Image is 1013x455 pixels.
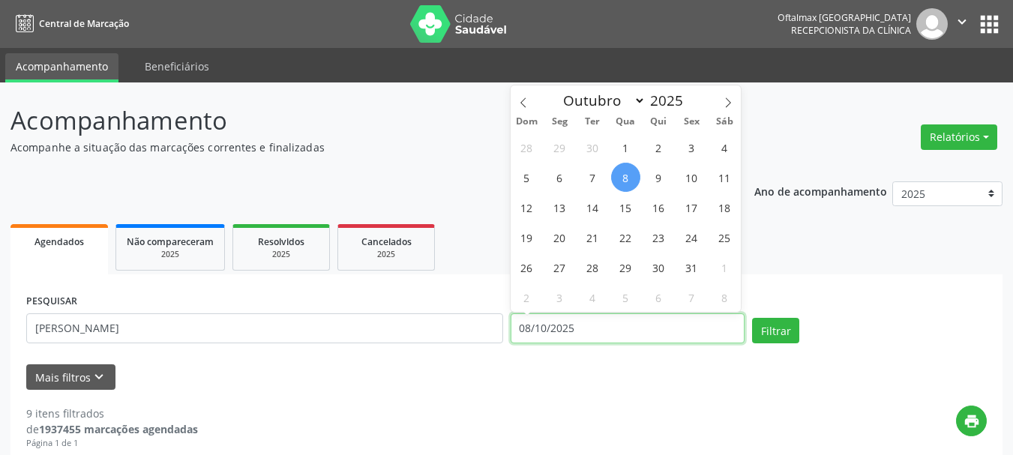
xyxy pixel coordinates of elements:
[26,406,198,421] div: 9 itens filtrados
[578,223,607,252] span: Outubro 21, 2025
[677,193,706,222] span: Outubro 17, 2025
[26,364,115,391] button: Mais filtroskeyboard_arrow_down
[578,133,607,162] span: Setembro 30, 2025
[361,235,412,248] span: Cancelados
[644,223,673,252] span: Outubro 23, 2025
[646,91,695,110] input: Year
[543,117,576,127] span: Seg
[39,17,129,30] span: Central de Marcação
[611,163,640,192] span: Outubro 8, 2025
[244,249,319,260] div: 2025
[26,421,198,437] div: de
[545,193,574,222] span: Outubro 13, 2025
[710,253,739,282] span: Novembro 1, 2025
[127,235,214,248] span: Não compareceram
[258,235,304,248] span: Resolvidos
[545,223,574,252] span: Outubro 20, 2025
[512,223,541,252] span: Outubro 19, 2025
[677,223,706,252] span: Outubro 24, 2025
[26,290,77,313] label: PESQUISAR
[511,313,745,343] input: Selecione um intervalo
[948,8,976,40] button: 
[644,193,673,222] span: Outubro 16, 2025
[5,53,118,82] a: Acompanhamento
[349,249,424,260] div: 2025
[710,133,739,162] span: Outubro 4, 2025
[34,235,84,248] span: Agendados
[545,253,574,282] span: Outubro 27, 2025
[921,124,997,150] button: Relatórios
[675,117,708,127] span: Sex
[576,117,609,127] span: Ter
[611,193,640,222] span: Outubro 15, 2025
[10,102,705,139] p: Acompanhamento
[127,249,214,260] div: 2025
[710,283,739,312] span: Novembro 8, 2025
[578,253,607,282] span: Outubro 28, 2025
[578,283,607,312] span: Novembro 4, 2025
[545,163,574,192] span: Outubro 6, 2025
[677,163,706,192] span: Outubro 10, 2025
[677,283,706,312] span: Novembro 7, 2025
[644,133,673,162] span: Outubro 2, 2025
[91,369,107,385] i: keyboard_arrow_down
[644,163,673,192] span: Outubro 9, 2025
[956,406,987,436] button: print
[778,11,911,24] div: Oftalmax [GEOGRAPHIC_DATA]
[134,53,220,79] a: Beneficiários
[611,253,640,282] span: Outubro 29, 2025
[578,193,607,222] span: Outubro 14, 2025
[611,283,640,312] span: Novembro 5, 2025
[644,253,673,282] span: Outubro 30, 2025
[976,11,1003,37] button: apps
[954,13,970,30] i: 
[512,283,541,312] span: Novembro 2, 2025
[791,24,911,37] span: Recepcionista da clínica
[710,193,739,222] span: Outubro 18, 2025
[10,11,129,36] a: Central de Marcação
[754,181,887,200] p: Ano de acompanhamento
[644,283,673,312] span: Novembro 6, 2025
[677,133,706,162] span: Outubro 3, 2025
[512,193,541,222] span: Outubro 12, 2025
[916,8,948,40] img: img
[642,117,675,127] span: Qui
[708,117,741,127] span: Sáb
[677,253,706,282] span: Outubro 31, 2025
[611,133,640,162] span: Outubro 1, 2025
[10,139,705,155] p: Acompanhe a situação das marcações correntes e finalizadas
[609,117,642,127] span: Qua
[752,318,799,343] button: Filtrar
[710,163,739,192] span: Outubro 11, 2025
[964,413,980,430] i: print
[512,253,541,282] span: Outubro 26, 2025
[26,437,198,450] div: Página 1 de 1
[556,90,646,111] select: Month
[511,117,544,127] span: Dom
[512,163,541,192] span: Outubro 5, 2025
[710,223,739,252] span: Outubro 25, 2025
[578,163,607,192] span: Outubro 7, 2025
[611,223,640,252] span: Outubro 22, 2025
[545,133,574,162] span: Setembro 29, 2025
[39,422,198,436] strong: 1937455 marcações agendadas
[26,313,503,343] input: Nome, código do beneficiário ou CPF
[512,133,541,162] span: Setembro 28, 2025
[545,283,574,312] span: Novembro 3, 2025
